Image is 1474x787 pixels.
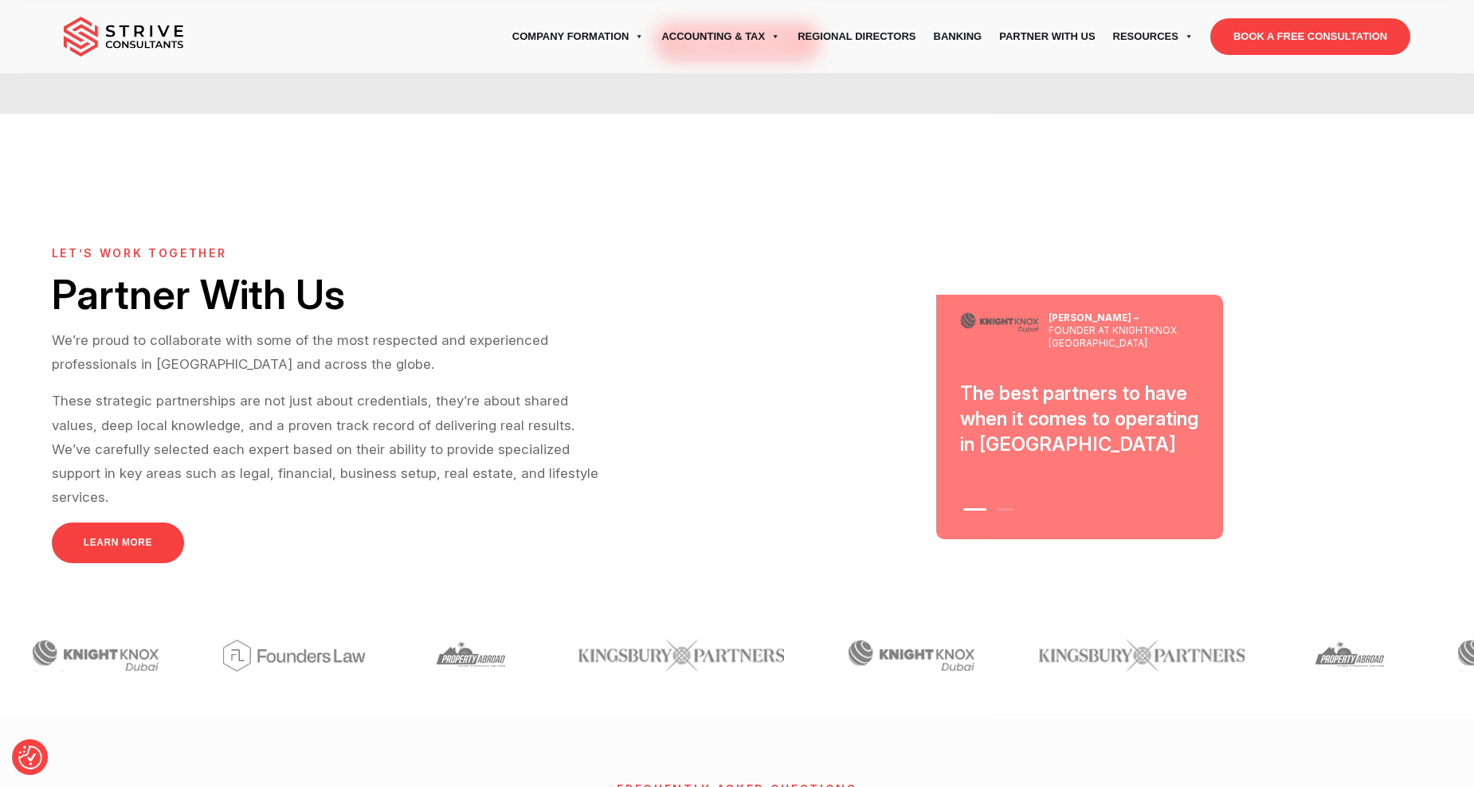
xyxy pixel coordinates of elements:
[219,640,362,671] img: Client Logo
[52,389,600,509] p: These strategic partnerships are not just about credentials, they’re about shared values, deep lo...
[28,640,155,671] img: Client Logo
[52,328,600,377] p: We’re proud to collaborate with some of the most respected and experienced professionals in [GEOG...
[52,267,600,322] h2: Partner With Us
[1049,312,1199,350] p: founder at KnightKnox [GEOGRAPHIC_DATA]
[425,640,511,671] img: Client Logo
[64,17,183,57] img: main-logo.svg
[1104,14,1202,59] a: Resources
[18,746,42,769] img: Revisit consent button
[998,508,1013,511] button: 2
[844,640,971,671] img: Client Logo
[1049,312,1139,323] strong: [PERSON_NAME] –
[504,14,653,59] a: Company Formation
[789,14,924,59] a: Regional Directors
[1210,18,1410,55] a: BOOK A FREE CONSULTATION
[925,14,991,59] a: Banking
[52,247,600,260] h6: let’s work together
[990,14,1104,59] a: Partner with Us
[1035,640,1241,671] img: Client Logo
[18,746,42,769] button: Consent Preferences
[963,508,986,511] button: 1
[653,14,789,59] a: Accounting & Tax
[936,381,1223,458] div: The best partners to have when it comes to operating in [GEOGRAPHIC_DATA]
[574,640,780,671] img: Client Logo
[1304,640,1390,671] img: Client Logo
[52,523,184,563] a: LEARN MORE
